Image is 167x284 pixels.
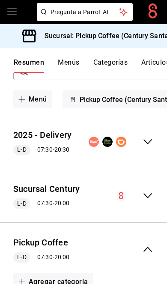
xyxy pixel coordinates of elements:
[13,198,80,209] div: 07:30 - 20:00
[93,58,128,73] button: Categorías
[14,58,167,73] div: navigation tabs
[51,8,119,17] span: Pregunta a Parrot AI
[58,58,79,73] button: Menús
[14,253,30,262] span: L-D
[37,3,133,21] button: Pregunta a Parrot AI
[13,90,52,108] button: Menú
[14,58,44,73] button: Resumen
[13,183,80,195] button: Sucursal Century
[14,199,30,208] span: L-D
[13,129,72,141] button: 2025 - Delivery
[14,145,30,154] span: L-D
[13,252,69,263] div: 07:30 - 20:00
[7,7,17,17] button: open drawer
[13,145,72,155] div: 07:30 - 20:30
[13,236,68,249] button: Pickup Coffee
